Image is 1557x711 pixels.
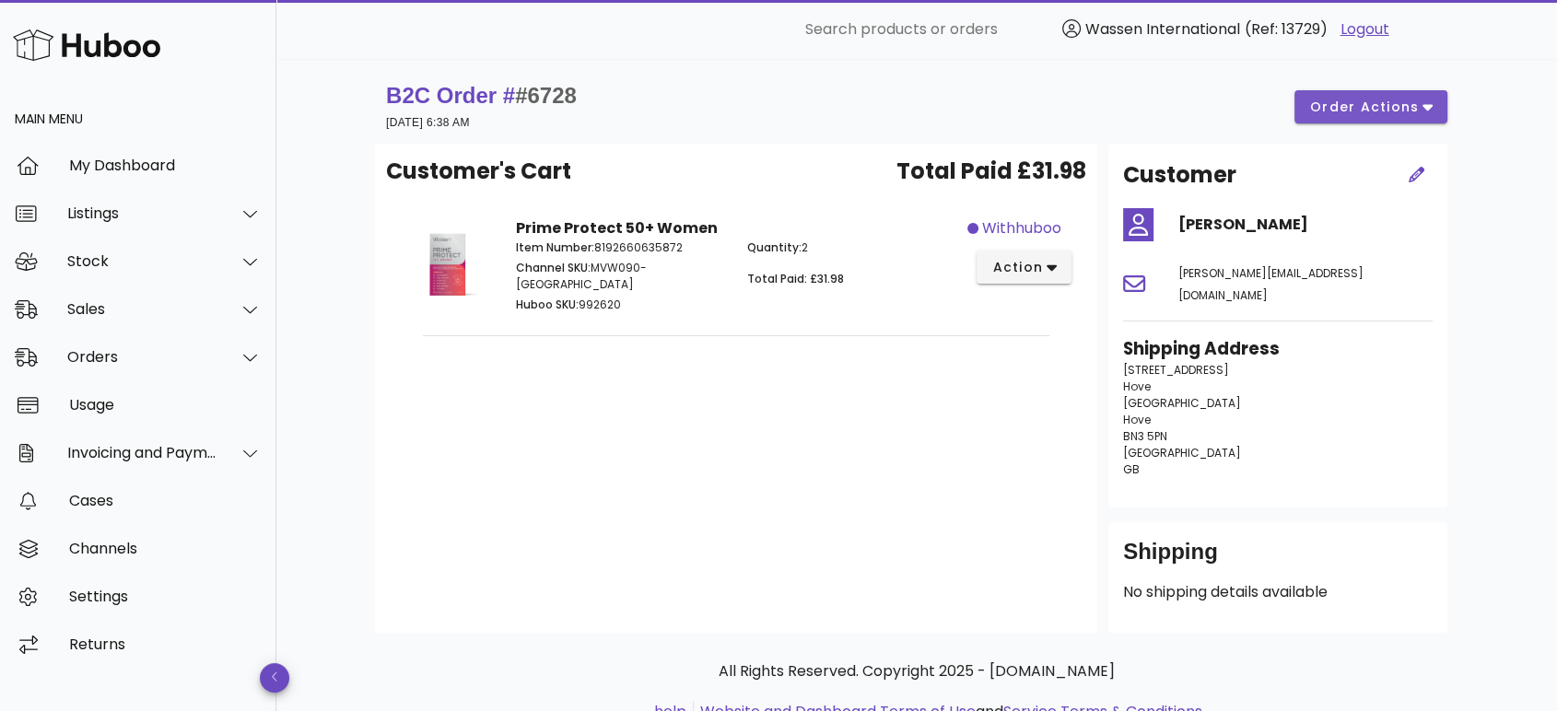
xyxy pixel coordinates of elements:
strong: Prime Protect 50+ Women [516,217,718,239]
span: Quantity: [747,239,802,255]
div: Usage [69,396,262,414]
span: action [991,258,1043,277]
a: Logout [1340,18,1389,41]
p: MVW090-[GEOGRAPHIC_DATA] [516,260,725,293]
div: Settings [69,588,262,605]
div: My Dashboard [69,157,262,174]
span: Total Paid: £31.98 [747,271,844,286]
span: BN3 5PN [1123,428,1167,444]
div: Sales [67,300,217,318]
span: Wassen International [1085,18,1240,40]
span: Huboo SKU: [516,297,579,312]
span: Total Paid £31.98 [896,155,1086,188]
p: 992620 [516,297,725,313]
div: Shipping [1123,537,1433,581]
p: 8192660635872 [516,239,725,256]
span: Customer's Cart [386,155,571,188]
span: (Ref: 13729) [1245,18,1328,40]
span: #6728 [515,83,577,108]
button: action [977,251,1071,284]
div: Stock [67,252,217,270]
small: [DATE] 6:38 AM [386,116,470,129]
span: Item Number: [516,239,594,255]
span: [PERSON_NAME][EMAIL_ADDRESS][DOMAIN_NAME] [1178,265,1364,303]
span: [GEOGRAPHIC_DATA] [1123,395,1241,411]
h3: Shipping Address [1123,336,1433,362]
button: order actions [1294,90,1447,123]
span: Hove [1123,412,1151,427]
p: 2 [747,239,956,256]
span: Hove [1123,379,1151,394]
div: Orders [67,348,217,366]
div: Listings [67,204,217,222]
span: Channel SKU: [516,260,591,275]
span: GB [1123,461,1140,477]
img: Huboo Logo [13,25,160,64]
div: Invoicing and Payments [67,444,217,461]
img: Product Image [401,217,494,310]
p: No shipping details available [1123,581,1433,603]
strong: B2C Order # [386,83,577,108]
div: Channels [69,540,262,557]
span: withhuboo [982,217,1061,239]
p: All Rights Reserved. Copyright 2025 - [DOMAIN_NAME] [390,660,1444,682]
h4: [PERSON_NAME] [1178,214,1433,236]
span: [GEOGRAPHIC_DATA] [1123,445,1241,460]
span: [STREET_ADDRESS] [1123,362,1229,378]
div: Cases [69,492,262,509]
span: order actions [1309,98,1420,117]
div: Returns [69,635,262,653]
h2: Customer [1123,158,1236,192]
